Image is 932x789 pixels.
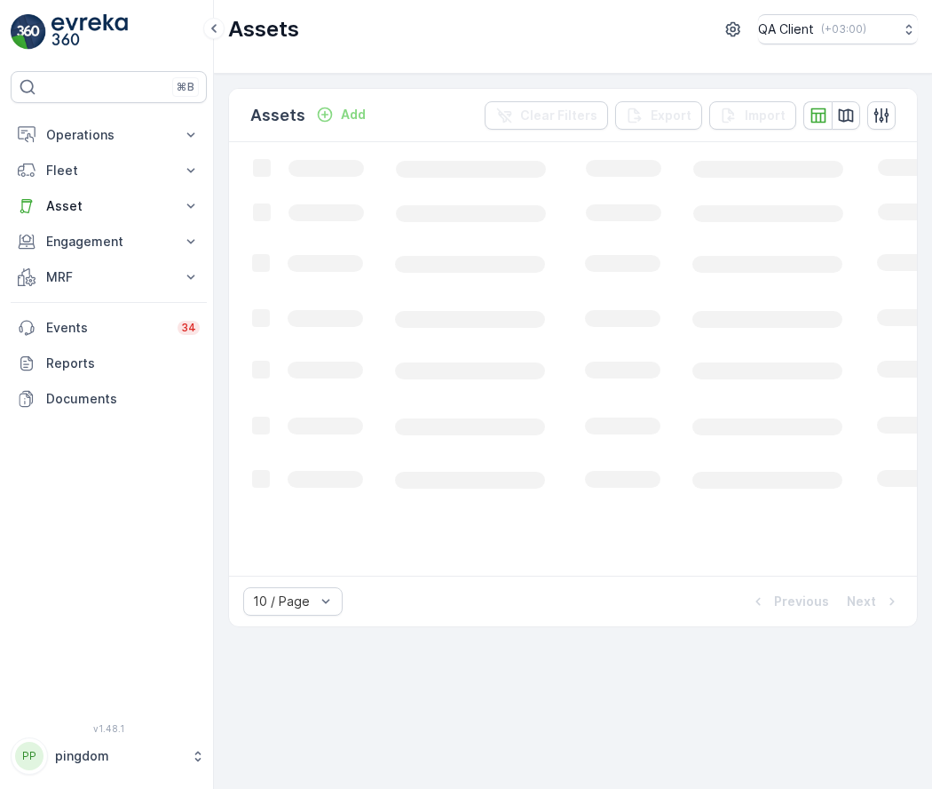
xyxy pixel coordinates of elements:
[46,319,167,337] p: Events
[46,162,171,179] p: Fleet
[11,310,207,346] a: Events34
[11,381,207,417] a: Documents
[11,224,207,259] button: Engagement
[845,591,903,612] button: Next
[46,197,171,215] p: Asset
[250,103,305,128] p: Assets
[11,153,207,188] button: Fleet
[46,233,171,251] p: Engagement
[758,14,918,44] button: QA Client(+03:00)
[747,591,831,612] button: Previous
[55,747,182,765] p: pingdom
[341,106,366,124] p: Add
[615,101,702,130] button: Export
[228,15,299,44] p: Assets
[46,268,171,286] p: MRF
[11,723,207,734] span: v 1.48.1
[520,107,597,124] p: Clear Filters
[46,126,171,144] p: Operations
[46,355,200,372] p: Reports
[709,101,796,130] button: Import
[15,742,43,770] div: PP
[745,107,786,124] p: Import
[847,593,876,610] p: Next
[485,101,608,130] button: Clear Filters
[774,593,829,610] p: Previous
[11,737,207,775] button: PPpingdom
[11,346,207,381] a: Reports
[46,390,200,408] p: Documents
[177,80,194,94] p: ⌘B
[11,259,207,295] button: MRF
[181,321,196,335] p: 34
[11,14,46,50] img: logo
[821,22,866,36] p: ( +03:00 )
[758,20,814,38] p: QA Client
[309,104,373,125] button: Add
[651,107,691,124] p: Export
[51,14,128,50] img: logo_light-DOdMpM7g.png
[11,188,207,224] button: Asset
[11,117,207,153] button: Operations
